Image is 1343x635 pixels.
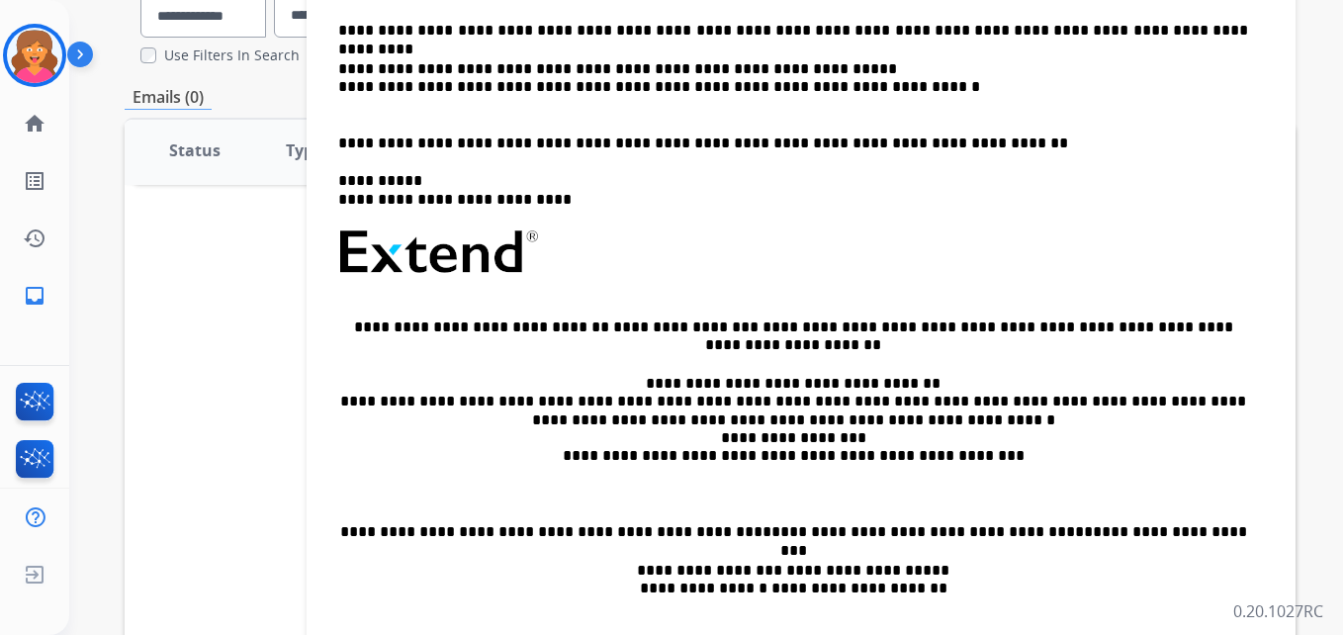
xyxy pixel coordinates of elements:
mat-icon: inbox [23,284,46,308]
span: Status [169,138,221,162]
img: avatar [7,28,62,83]
mat-icon: history [23,227,46,250]
mat-icon: home [23,112,46,136]
p: 0.20.1027RC [1233,599,1323,623]
p: Emails (0) [125,85,212,110]
label: Use Filters In Search [164,45,300,65]
span: Type [286,138,322,162]
mat-icon: list_alt [23,169,46,193]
